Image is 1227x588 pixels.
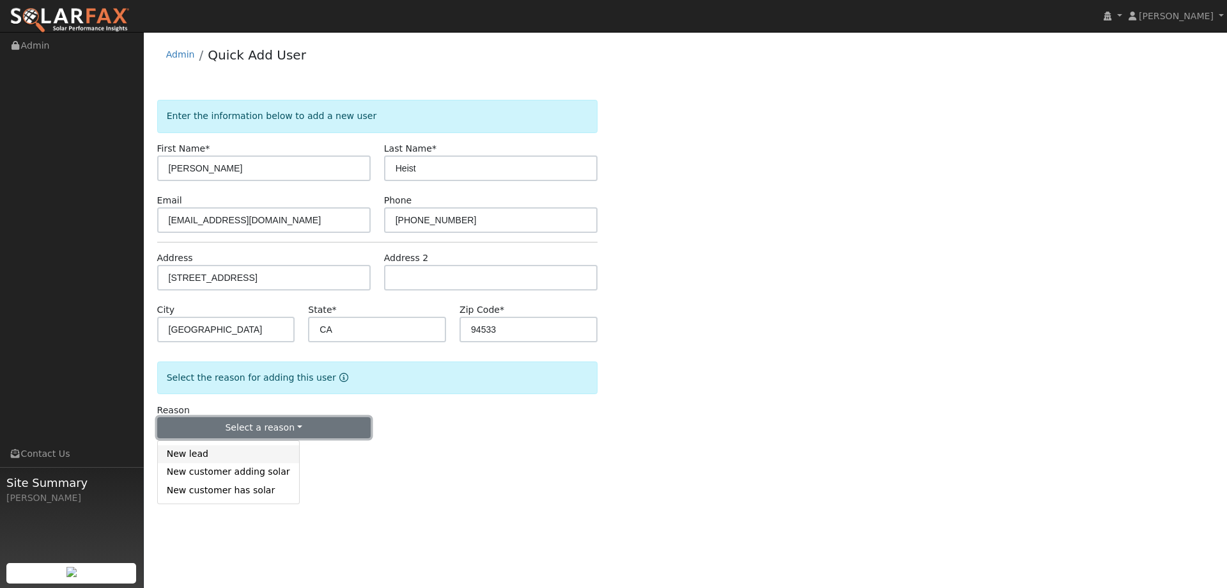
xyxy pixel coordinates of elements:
[157,362,598,394] div: Select the reason for adding this user
[500,305,504,315] span: Required
[157,303,175,317] label: City
[157,194,182,207] label: Email
[66,567,77,577] img: retrieve
[158,481,299,499] a: New customer has solar
[308,303,336,317] label: State
[158,463,299,481] a: New customer adding solar
[459,303,504,317] label: Zip Code
[332,305,337,315] span: Required
[6,491,137,505] div: [PERSON_NAME]
[157,251,193,265] label: Address
[432,143,436,154] span: Required
[384,142,436,155] label: Last Name
[157,417,371,439] button: Select a reason
[205,143,210,154] span: Required
[1139,11,1214,21] span: [PERSON_NAME]
[157,100,598,132] div: Enter the information below to add a new user
[157,142,210,155] label: First Name
[157,404,190,417] label: Reason
[158,445,299,463] a: New lead
[336,372,348,383] a: Reason for new user
[166,49,195,60] a: Admin
[10,7,130,34] img: SolarFax
[208,47,306,63] a: Quick Add User
[384,251,429,265] label: Address 2
[384,194,412,207] label: Phone
[6,474,137,491] span: Site Summary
